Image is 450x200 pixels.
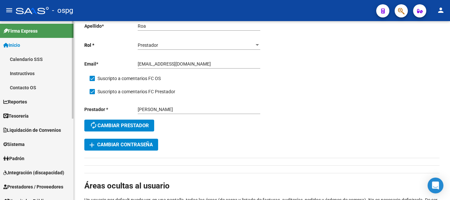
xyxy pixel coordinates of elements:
[84,106,138,113] p: Prestador *
[90,123,149,129] span: Cambiar prestador
[3,169,64,176] span: Integración (discapacidad)
[3,183,63,190] span: Prestadores / Proveedores
[3,127,61,134] span: Liquidación de Convenios
[5,6,13,14] mat-icon: menu
[3,141,25,148] span: Sistema
[52,3,73,18] span: - ospg
[437,6,445,14] mat-icon: person
[90,121,98,129] mat-icon: autorenew
[428,178,443,193] div: Open Intercom Messenger
[3,112,29,120] span: Tesorería
[3,42,20,49] span: Inicio
[98,88,175,96] span: Suscripto a comentarios FC Prestador
[88,141,96,149] mat-icon: add
[84,42,138,49] p: Rol *
[84,139,158,151] button: Cambiar Contraseña
[98,74,161,82] span: Suscripto a comentarios FC OS
[84,22,138,30] p: Apellido
[138,43,158,48] span: Prestador
[90,142,153,148] span: Cambiar Contraseña
[84,181,439,191] h1: Áreas ocultas al usuario
[3,27,38,35] span: Firma Express
[3,98,27,105] span: Reportes
[3,155,24,162] span: Padrón
[84,120,154,131] button: Cambiar prestador
[84,60,138,68] p: Email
